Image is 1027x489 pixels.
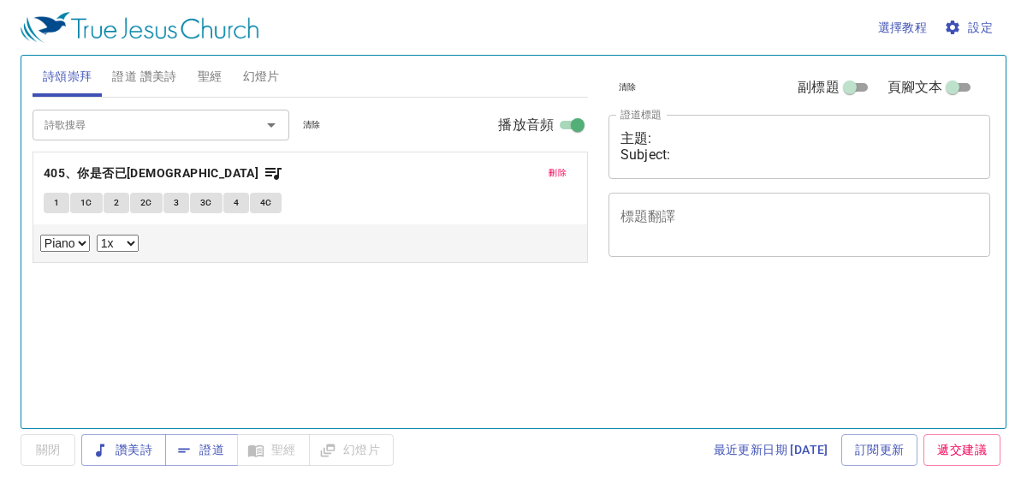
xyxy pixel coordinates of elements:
[40,235,90,252] select: Select Track
[130,193,163,213] button: 2C
[941,12,1000,44] button: 設定
[104,193,129,213] button: 2
[620,130,978,163] textarea: 主題: Subject:
[798,77,839,98] span: 副標題
[937,439,987,461] span: 遞交建議
[112,66,176,87] span: 證道 讚美詩
[95,439,152,461] span: 讚美詩
[44,163,283,184] button: 405、你是否已[DEMOGRAPHIC_DATA]
[243,66,280,87] span: 幻燈片
[878,17,928,39] span: 選擇教程
[97,235,139,252] select: Playback Rate
[198,66,223,87] span: 聖經
[44,193,69,213] button: 1
[602,275,916,421] iframe: from-child
[200,195,212,211] span: 3C
[947,17,993,39] span: 設定
[608,77,647,98] button: 清除
[841,434,918,466] a: 訂閱更新
[707,434,835,466] a: 最近更新日期 [DATE]
[234,195,239,211] span: 4
[303,117,321,133] span: 清除
[498,115,554,135] span: 播放音頻
[538,163,577,183] button: 刪除
[223,193,249,213] button: 4
[174,195,179,211] span: 3
[250,193,282,213] button: 4C
[114,195,119,211] span: 2
[260,195,272,211] span: 4C
[887,77,943,98] span: 頁腳文本
[163,193,189,213] button: 3
[714,439,828,461] span: 最近更新日期 [DATE]
[923,434,1000,466] a: 遞交建議
[190,193,223,213] button: 3C
[165,434,238,466] button: 證道
[140,195,152,211] span: 2C
[259,113,283,137] button: Open
[54,195,59,211] span: 1
[80,195,92,211] span: 1C
[549,165,567,181] span: 刪除
[43,66,92,87] span: 詩頌崇拜
[179,439,224,461] span: 證道
[619,80,637,95] span: 清除
[855,439,905,461] span: 訂閱更新
[44,163,258,184] b: 405、你是否已[DEMOGRAPHIC_DATA]
[871,12,935,44] button: 選擇教程
[81,434,166,466] button: 讚美詩
[70,193,103,213] button: 1C
[21,12,258,43] img: True Jesus Church
[293,115,331,135] button: 清除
